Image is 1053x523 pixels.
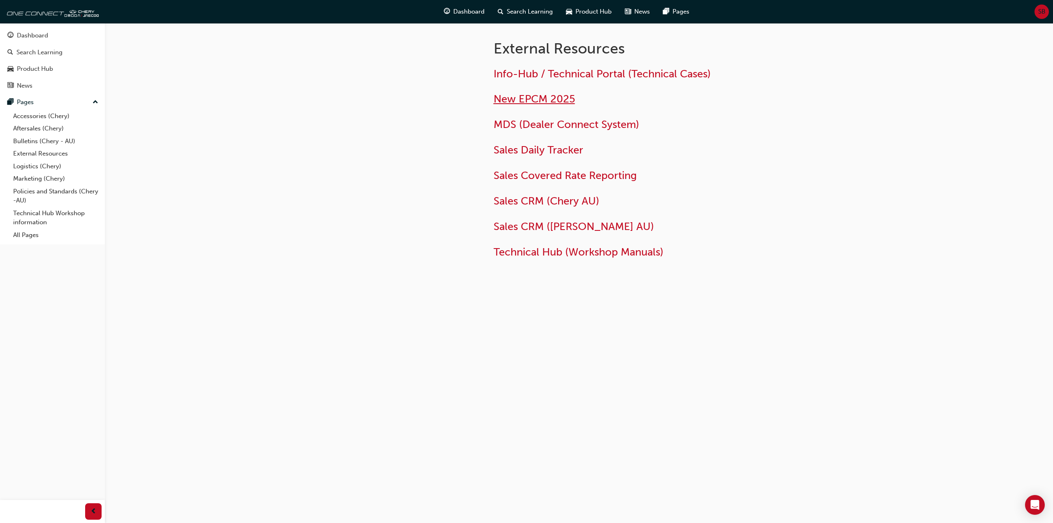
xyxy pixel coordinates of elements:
a: New EPCM 2025 [494,93,575,105]
img: oneconnect [4,3,99,20]
a: Sales CRM (Chery AU) [494,195,599,207]
span: pages-icon [7,99,14,106]
a: search-iconSearch Learning [491,3,559,20]
div: News [17,81,32,91]
span: pages-icon [663,7,669,17]
a: Technical Hub Workshop information [10,207,102,229]
span: prev-icon [90,507,97,517]
a: Policies and Standards (Chery -AU) [10,185,102,207]
span: news-icon [7,82,14,90]
span: guage-icon [7,32,14,40]
a: Technical Hub (Workshop Manuals) [494,246,663,258]
span: Pages [673,7,689,16]
button: DashboardSearch LearningProduct HubNews [3,26,102,95]
span: guage-icon [444,7,450,17]
button: SB [1034,5,1049,19]
a: News [3,78,102,93]
span: up-icon [93,97,98,108]
a: pages-iconPages [656,3,696,20]
a: Sales Covered Rate Reporting [494,169,637,182]
span: search-icon [498,7,503,17]
a: Accessories (Chery) [10,110,102,123]
span: Search Learning [507,7,553,16]
span: News [634,7,650,16]
a: news-iconNews [618,3,656,20]
a: Aftersales (Chery) [10,122,102,135]
div: Pages [17,98,34,107]
a: guage-iconDashboard [437,3,491,20]
span: news-icon [625,7,631,17]
div: Product Hub [17,64,53,74]
a: Marketing (Chery) [10,172,102,185]
a: car-iconProduct Hub [559,3,618,20]
span: car-icon [566,7,572,17]
button: Pages [3,95,102,110]
a: Product Hub [3,61,102,77]
div: Search Learning [16,48,63,57]
div: Dashboard [17,31,48,40]
a: All Pages [10,229,102,242]
a: Search Learning [3,45,102,60]
h1: External Resources [494,40,763,58]
span: Product Hub [575,7,612,16]
a: MDS (Dealer Connect System) [494,118,639,131]
a: Sales CRM ([PERSON_NAME] AU) [494,220,654,233]
span: SB [1038,7,1046,16]
span: Dashboard [453,7,485,16]
a: Info-Hub / Technical Portal (Technical Cases) [494,67,711,80]
a: External Resources [10,147,102,160]
span: search-icon [7,49,13,56]
a: Logistics (Chery) [10,160,102,173]
a: Bulletins (Chery - AU) [10,135,102,148]
a: Dashboard [3,28,102,43]
a: Sales Daily Tracker [494,144,583,156]
span: car-icon [7,65,14,73]
div: Open Intercom Messenger [1025,495,1045,515]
